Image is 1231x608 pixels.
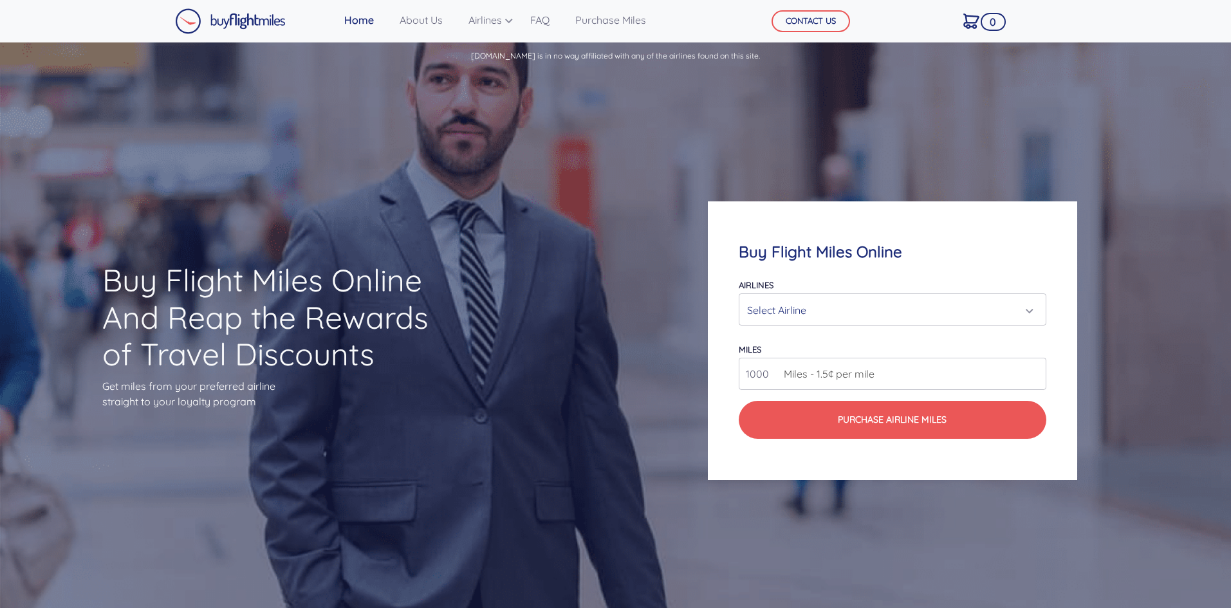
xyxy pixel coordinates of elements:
a: FAQ [525,7,555,33]
a: Home [339,7,379,33]
img: Cart [963,14,979,29]
label: Airlines [739,280,773,290]
span: 0 [981,13,1006,31]
a: Airlines [463,7,510,33]
label: miles [739,344,761,355]
button: Purchase Airline Miles [739,401,1046,439]
a: About Us [394,7,448,33]
h1: Buy Flight Miles Online And Reap the Rewards of Travel Discounts [102,262,451,373]
button: CONTACT US [772,10,850,32]
a: Buy Flight Miles Logo [175,5,286,37]
h4: Buy Flight Miles Online [739,243,1046,261]
div: Select Airline [747,298,1030,322]
p: Get miles from your preferred airline straight to your loyalty program [102,378,451,409]
a: Purchase Miles [570,7,651,33]
img: Buy Flight Miles Logo [175,8,286,34]
span: Miles - 1.5¢ per mile [777,366,875,382]
a: 0 [958,7,985,34]
button: Select Airline [739,293,1046,326]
